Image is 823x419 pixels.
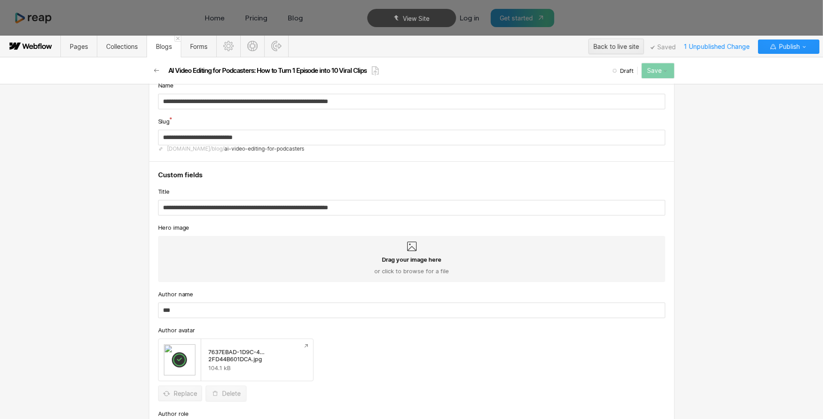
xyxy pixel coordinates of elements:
[403,15,429,22] span: View Site
[158,410,189,418] span: Author role
[651,45,676,50] span: Saved
[70,43,88,50] span: Pages
[175,36,181,42] a: Close 'Blogs' tab
[222,390,241,397] div: Delete
[224,145,304,152] span: ai-video-editing-for-podcasters
[190,43,207,50] span: Forms
[374,267,449,275] span: or click to browse for a file
[208,348,306,363] div: 7637EBAD-1D9C-4…2FD44B601DCA.jpg
[620,67,634,75] span: Draft
[156,43,172,50] span: Blogs
[158,326,195,334] span: Author avatar
[758,40,819,54] button: Publish
[593,40,639,53] div: Back to live site
[158,188,170,196] span: Title
[588,39,644,54] button: Back to live site
[299,339,313,353] a: Preview file
[206,386,247,402] button: Delete
[382,255,441,263] span: Drag your image here
[164,344,195,375] img: a584b38c-4e70-45ac-a8f8-386b2294ea1c
[208,364,306,371] div: 104.1 kB
[174,387,197,400] span: Replace
[158,81,174,89] span: Name
[777,40,800,53] span: Publish
[641,63,675,79] button: Save
[167,145,224,152] span: [DOMAIN_NAME]/blog/
[168,66,367,75] h2: AI Video Editing for Podcasters: How to Turn 1 Episode into 10 Viral Clips
[158,290,194,298] span: Author name
[158,117,170,125] span: Slug
[106,43,138,50] span: Collections
[680,40,754,53] span: 1 Unpublished Change
[158,171,665,180] h4: Custom fields
[647,67,662,74] div: Save
[158,223,190,231] span: Hero image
